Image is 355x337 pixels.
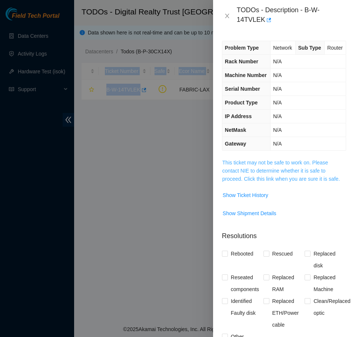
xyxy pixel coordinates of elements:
[228,295,263,319] span: Identified Faulty disk
[224,13,230,19] span: close
[223,191,268,199] span: Show Ticket History
[222,207,277,219] button: Show Shipment Details
[269,271,305,295] span: Replaced RAM
[273,59,282,64] span: N/A
[311,271,346,295] span: Replaced Machine
[311,295,354,319] span: Clean/Replaced optic
[237,6,346,26] div: TODOs - Description - B-W-14TVLEK
[228,248,256,260] span: Rebooted
[273,141,282,147] span: N/A
[228,271,263,295] span: Reseated components
[222,13,232,20] button: Close
[225,59,258,64] span: Rack Number
[222,189,269,201] button: Show Ticket History
[222,160,340,182] a: This ticket may not be safe to work on. Please contact NIE to determine whether it is safe to pro...
[225,127,246,133] span: NetMask
[225,100,258,106] span: Product Type
[269,248,296,260] span: Rescued
[273,100,282,106] span: N/A
[298,45,321,51] span: Sub Type
[273,45,292,51] span: Network
[269,295,305,331] span: Replaced ETH/Power cable
[225,113,252,119] span: IP Address
[273,86,282,92] span: N/A
[223,209,276,217] span: Show Shipment Details
[311,248,346,271] span: Replaced disk
[327,45,343,51] span: Router
[225,141,246,147] span: Gateway
[225,45,259,51] span: Problem Type
[273,127,282,133] span: N/A
[273,113,282,119] span: N/A
[273,72,282,78] span: N/A
[222,225,346,241] p: Resolutions
[225,86,260,92] span: Serial Number
[225,72,267,78] span: Machine Number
